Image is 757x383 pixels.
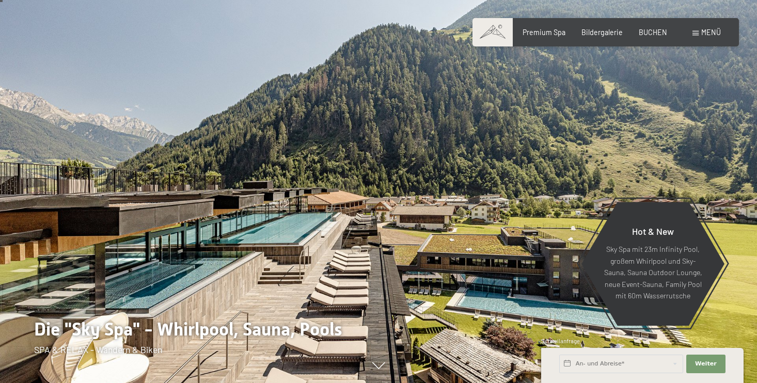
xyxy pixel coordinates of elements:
[581,201,725,326] a: Hot & New Sky Spa mit 23m Infinity Pool, großem Whirlpool und Sky-Sauna, Sauna Outdoor Lounge, ne...
[686,355,726,373] button: Weiter
[695,360,717,368] span: Weiter
[639,28,667,37] a: BUCHEN
[701,28,721,37] span: Menü
[632,226,674,237] span: Hot & New
[541,338,580,344] span: Schnellanfrage
[604,244,702,302] p: Sky Spa mit 23m Infinity Pool, großem Whirlpool und Sky-Sauna, Sauna Outdoor Lounge, neue Event-S...
[523,28,565,37] a: Premium Spa
[581,28,623,37] a: Bildergalerie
